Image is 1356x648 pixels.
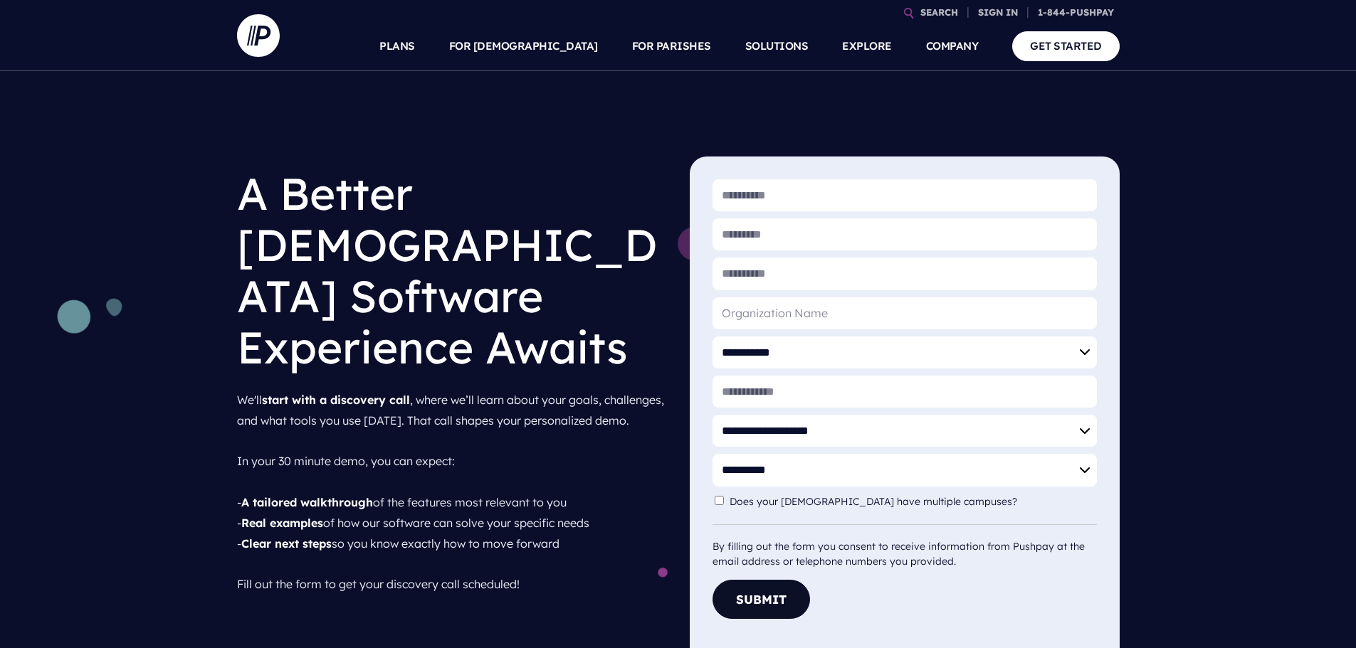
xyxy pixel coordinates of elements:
a: GET STARTED [1012,31,1120,60]
label: Does your [DEMOGRAPHIC_DATA] have multiple campuses? [730,496,1024,508]
strong: Real examples [241,516,323,530]
button: Submit [713,580,810,619]
div: By filling out the form you consent to receive information from Pushpay at the email address or t... [713,524,1097,569]
input: Organization Name [713,297,1097,329]
a: PLANS [379,21,415,71]
h1: A Better [DEMOGRAPHIC_DATA] Software Experience Awaits [237,156,667,384]
a: COMPANY [926,21,979,71]
a: FOR [DEMOGRAPHIC_DATA] [449,21,598,71]
a: EXPLORE [842,21,892,71]
a: FOR PARISHES [632,21,711,71]
a: SOLUTIONS [745,21,809,71]
strong: A tailored walkthrough [241,495,373,509]
strong: Clear next steps [241,536,332,551]
p: We'll , where we’ll learn about your goals, challenges, and what tools you use [DATE]. That call ... [237,384,667,600]
strong: start with a discovery call [262,393,410,407]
